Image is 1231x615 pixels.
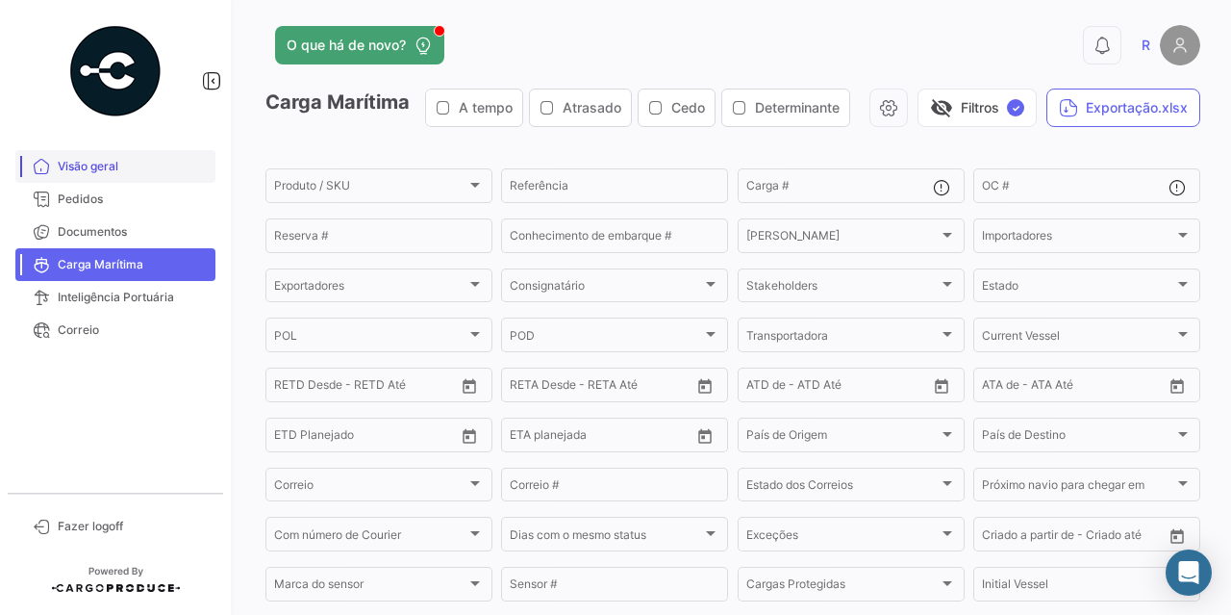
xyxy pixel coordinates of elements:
[455,372,484,400] button: Open calendar
[322,381,409,395] input: Até
[15,183,215,216] a: Pedidos
[510,331,702,345] span: POD
[1046,89,1200,127] button: Exportação.xlsx
[1163,372,1192,400] button: Open calendar
[58,223,208,241] span: Documentos
[982,331,1174,345] span: Current Vessel
[58,321,208,339] span: Correio
[1033,381,1119,395] input: ATA Até
[639,90,715,126] button: Cedo
[927,372,956,400] button: Open calendar
[982,481,1174,495] span: Próximo navio para chegar em
[746,531,939,545] span: Exceções
[274,282,466,295] span: Exportadores
[510,531,702,545] span: Dias com o mesmo status
[1166,550,1212,596] div: Abrir Intercom Messenger
[58,518,208,535] span: Fazer logoff
[722,90,849,126] button: Determinante
[982,531,1063,545] input: Criado a partir de
[930,96,953,119] span: visibility_off
[799,381,886,395] input: ATD Até
[58,289,208,306] span: Inteligência Portuária
[15,216,215,248] a: Documentos
[1160,25,1200,65] img: placeholder-user.png
[982,232,1174,245] span: Importadores
[530,90,631,126] button: Atrasado
[275,26,444,64] button: O que há de novo?
[510,381,544,395] input: Desde
[558,381,644,395] input: Até
[982,431,1174,445] span: País de Destino
[274,182,466,195] span: Produto / SKU
[691,422,719,450] button: Open calendar
[58,191,208,208] span: Pedidos
[67,23,163,119] img: powered-by.png
[287,36,406,55] span: O que há de novo?
[671,98,705,117] span: Cedo
[746,381,786,395] input: ATD de
[982,282,1174,295] span: Estado
[459,98,513,117] span: A tempo
[510,282,702,295] span: Consignatário
[15,314,215,346] a: Correio
[746,431,939,445] span: País de Origem
[746,331,939,345] span: Transportadora
[1163,522,1192,551] button: Open calendar
[1007,99,1024,116] span: ✓
[274,531,466,545] span: Com número de Courier
[691,372,719,400] button: Open calendar
[746,580,939,594] span: Cargas Protegidas
[58,256,208,273] span: Carga Marítima
[755,98,840,117] span: Determinante
[426,90,522,126] button: A tempo
[265,89,856,127] h3: Carga Marítima
[510,431,544,445] input: Desde
[274,381,309,395] input: Desde
[746,481,939,495] span: Estado dos Correios
[982,381,1019,395] input: ATA de
[746,232,939,245] span: [PERSON_NAME]
[1142,36,1150,55] span: R
[274,331,466,345] span: POL
[15,150,215,183] a: Visão geral
[274,431,309,445] input: Desde
[15,281,215,314] a: Inteligência Portuária
[563,98,621,117] span: Atrasado
[274,580,466,594] span: Marca do sensor
[1076,531,1163,545] input: Criado até
[322,431,409,445] input: Até
[558,431,644,445] input: Até
[455,422,484,450] button: Open calendar
[982,580,1174,594] span: Initial Vessel
[746,282,939,295] span: Stakeholders
[58,158,208,175] span: Visão geral
[917,89,1037,127] button: visibility_offFiltros✓
[15,248,215,281] a: Carga Marítima
[274,481,466,495] span: Correio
